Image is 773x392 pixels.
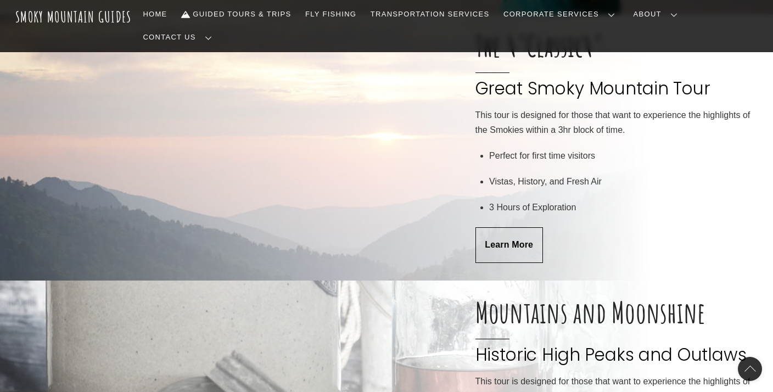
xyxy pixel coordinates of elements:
[139,26,221,49] a: Contact Us
[15,8,132,26] a: Smoky Mountain Guides
[489,200,755,215] p: 3 Hours of Exploration
[475,227,543,263] a: Learn More
[139,3,172,26] a: Home
[629,3,686,26] a: About
[475,327,755,366] span: Historic High Peaks and Outlaws
[489,175,755,189] p: Vistas, History, and Fresh Air
[485,239,533,251] span: Learn More
[475,298,755,327] span: Mountains and Moonshine
[301,3,361,26] a: Fly Fishing
[499,3,624,26] a: Corporate Services
[475,108,755,137] p: This tour is designed for those that want to experience the highlights of the Smokies within a 3h...
[366,3,494,26] a: Transportation Services
[177,3,295,26] a: Guided Tours & Trips
[489,149,755,163] p: Perfect for first time visitors
[475,60,755,100] span: Great Smoky Mountain Tour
